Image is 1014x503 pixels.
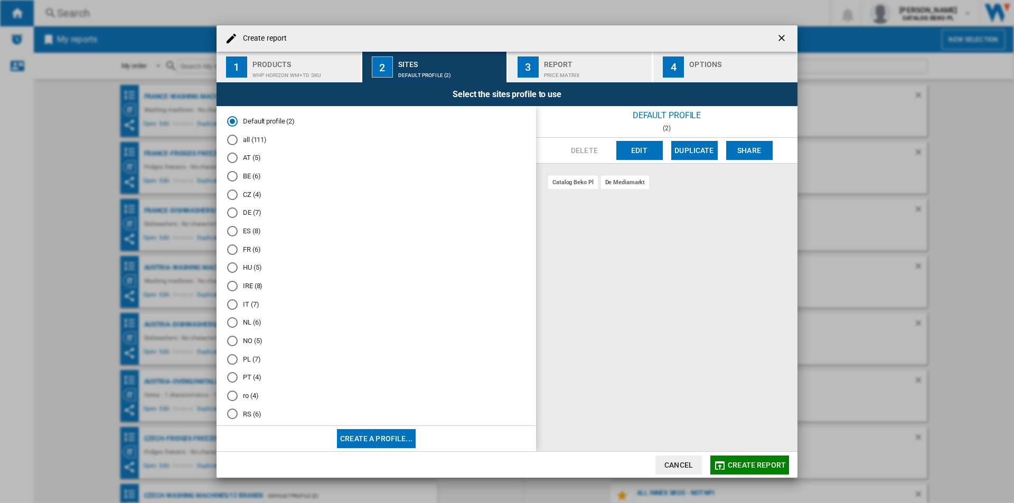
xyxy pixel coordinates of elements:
md-radio-button: IT (7) [227,299,525,309]
div: Report [544,56,648,67]
md-radio-button: NO (5) [227,336,525,346]
button: getI18NText('BUTTONS.CLOSE_DIALOG') [772,28,793,49]
div: Options [689,56,793,67]
div: Products [252,56,356,67]
button: Edit [616,141,663,160]
md-radio-button: AT (5) [227,153,525,163]
div: (2) [536,125,797,132]
md-radio-button: BE (6) [227,172,525,182]
ng-md-icon: getI18NText('BUTTONS.CLOSE_DIALOG') [776,33,789,45]
md-radio-button: ro (4) [227,391,525,401]
md-radio-button: IRE (8) [227,281,525,291]
button: Cancel [655,455,702,474]
button: 4 Options [653,52,797,82]
button: 1 Products WHP Horizon WM+TD SKU [217,52,362,82]
div: 2 [372,56,393,78]
div: 1 [226,56,247,78]
div: WHP Horizon WM+TD SKU [252,67,356,78]
button: 2 Sites Default profile (2) [362,52,508,82]
div: de mediamarkt [601,176,650,189]
md-radio-button: HU (5) [227,263,525,273]
md-radio-button: FR (6) [227,244,525,254]
md-radio-button: DE (7) [227,208,525,218]
div: 4 [663,56,684,78]
h4: Create report [238,33,287,44]
div: 3 [518,56,539,78]
md-radio-button: RS (6) [227,409,525,419]
md-radio-button: all (111) [227,135,525,145]
md-radio-button: CZ (4) [227,189,525,200]
md-radio-button: NL (6) [227,318,525,328]
span: Create report [728,461,786,469]
button: 3 Report Price Matrix [508,52,653,82]
button: Share [726,141,773,160]
div: Default profile [536,106,797,125]
md-radio-button: ES (8) [227,226,525,236]
md-radio-button: PL (7) [227,354,525,364]
div: Default profile (2) [398,67,502,78]
button: Create a profile... [337,429,416,448]
div: Sites [398,56,502,67]
button: Delete [561,141,608,160]
div: Price Matrix [544,67,648,78]
div: catalog beko pl [548,176,598,189]
div: Select the sites profile to use [217,82,797,106]
md-radio-button: Default profile (2) [227,117,525,127]
md-radio-button: PT (4) [227,373,525,383]
button: Create report [710,455,789,474]
button: Duplicate [671,141,718,160]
